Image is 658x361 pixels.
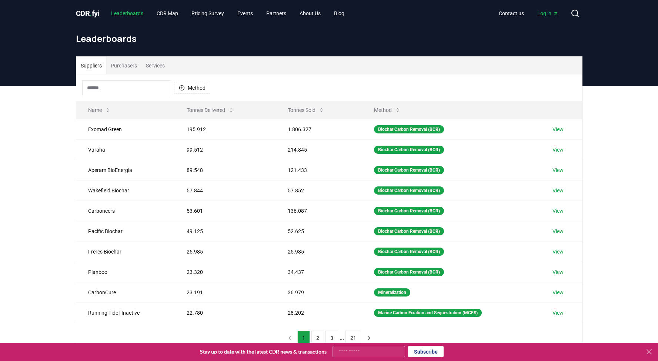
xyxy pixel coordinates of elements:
[552,228,564,235] a: View
[276,241,362,262] td: 25.985
[374,248,444,256] div: Biochar Carbon Removal (BCR)
[374,309,482,317] div: Marine Carbon Fixation and Sequestration (MCFS)
[151,7,184,20] a: CDR Map
[76,57,106,74] button: Suppliers
[175,119,276,139] td: 195.912
[340,334,344,342] li: ...
[76,221,175,241] td: Pacific Biochar
[363,331,375,345] button: next page
[175,201,276,221] td: 53.601
[174,82,210,94] button: Method
[552,268,564,276] a: View
[175,241,276,262] td: 25.985
[276,221,362,241] td: 52.625
[76,180,175,201] td: Wakefield Biochar
[374,166,444,174] div: Biochar Carbon Removal (BCR)
[552,146,564,153] a: View
[311,331,324,345] button: 2
[374,288,410,297] div: Mineralization
[374,227,444,235] div: Biochar Carbon Removal (BCR)
[374,207,444,215] div: Biochar Carbon Removal (BCR)
[76,8,100,19] a: CDR.fyi
[493,7,565,20] nav: Main
[374,268,444,276] div: Biochar Carbon Removal (BCR)
[76,302,175,323] td: Running Tide | Inactive
[276,160,362,180] td: 121.433
[552,207,564,215] a: View
[90,9,92,18] span: .
[294,7,327,20] a: About Us
[175,302,276,323] td: 22.780
[181,103,240,117] button: Tonnes Delivered
[105,7,149,20] a: Leaderboards
[276,262,362,282] td: 34.437
[368,103,407,117] button: Method
[76,262,175,282] td: Planboo
[106,57,141,74] button: Purchasers
[374,146,444,154] div: Biochar Carbon Removal (BCR)
[276,139,362,160] td: 214.845
[552,309,564,317] a: View
[537,10,559,17] span: Log in
[552,289,564,296] a: View
[82,103,117,117] button: Name
[552,187,564,194] a: View
[175,282,276,302] td: 23.191
[76,201,175,221] td: Carboneers
[276,282,362,302] td: 36.979
[328,7,350,20] a: Blog
[282,103,330,117] button: Tonnes Sold
[186,7,230,20] a: Pricing Survey
[276,302,362,323] td: 28.202
[76,119,175,139] td: Exomad Green
[76,9,100,18] span: CDR fyi
[276,201,362,221] td: 136.087
[76,139,175,160] td: Varaha
[374,186,444,195] div: Biochar Carbon Removal (BCR)
[175,180,276,201] td: 57.844
[552,166,564,174] a: View
[76,33,582,44] h1: Leaderboards
[531,7,565,20] a: Log in
[141,57,169,74] button: Services
[493,7,530,20] a: Contact us
[552,126,564,133] a: View
[260,7,292,20] a: Partners
[276,180,362,201] td: 57.852
[76,282,175,302] td: CarbonCure
[175,262,276,282] td: 23.320
[76,241,175,262] td: Freres Biochar
[552,248,564,255] a: View
[175,160,276,180] td: 89.548
[325,331,338,345] button: 3
[374,125,444,133] div: Biochar Carbon Removal (BCR)
[276,119,362,139] td: 1.806.327
[297,331,310,345] button: 1
[175,139,276,160] td: 99.512
[345,331,361,345] button: 21
[76,160,175,180] td: Aperam BioEnergia
[175,221,276,241] td: 49.125
[231,7,259,20] a: Events
[105,7,350,20] nav: Main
